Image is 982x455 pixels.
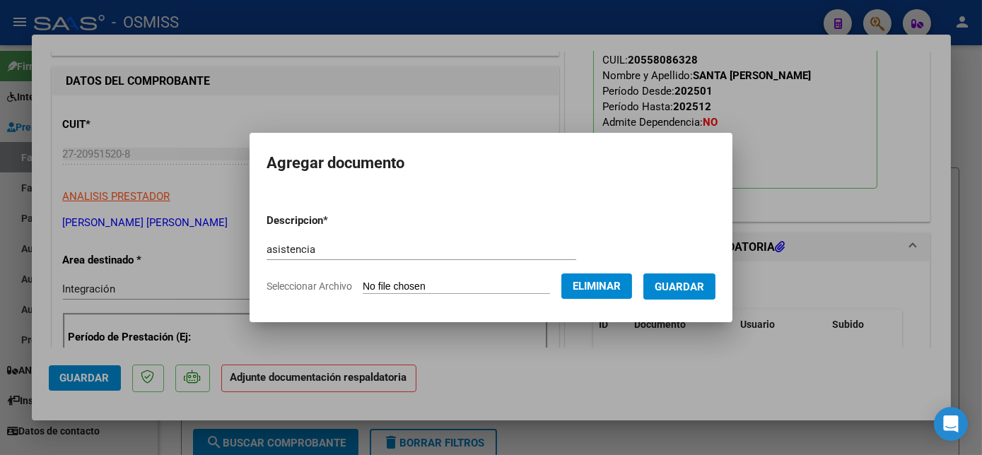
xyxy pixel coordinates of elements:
h2: Agregar documento [267,150,715,177]
span: Eliminar [573,280,621,292]
span: Guardar [655,280,704,293]
div: Open Intercom Messenger [934,407,968,441]
p: Descripcion [267,213,402,229]
button: Guardar [643,273,715,300]
span: Seleccionar Archivo [267,280,352,292]
button: Eliminar [561,273,632,299]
